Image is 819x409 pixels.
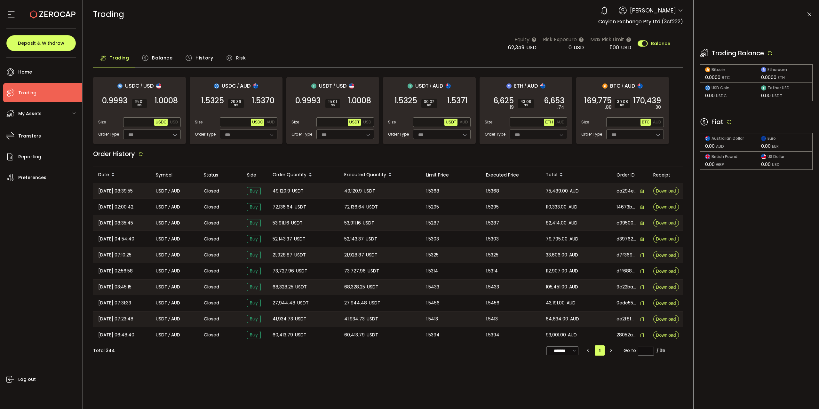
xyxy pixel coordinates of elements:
[767,86,790,90] span: Tether USD
[761,143,771,149] span: 0.00
[486,251,498,259] span: 1.5325
[204,268,219,274] span: Closed
[652,119,662,126] button: AUD
[616,316,637,322] span: ee2f8fee-18b5-4ec0-baea-c8f7682986c4
[570,187,579,195] span: AUD
[344,219,361,227] span: 53,911.16
[171,283,180,291] span: AUD
[767,68,787,72] span: Ethereum
[772,162,780,167] span: USD
[426,235,439,243] span: 1.5303
[656,333,676,337] span: Download
[195,51,213,64] span: History
[712,137,744,140] span: Australian Dollar
[653,331,679,339] button: Download
[266,120,274,124] span: AUD
[541,169,611,180] div: Total
[767,137,776,140] span: Euro
[156,299,167,307] span: USDT
[292,187,304,195] span: USDT
[349,83,354,89] img: usd_portfolio.svg
[616,204,637,210] span: 14673bb1-fdbb-487d-8050-782d8fe8972e
[616,188,637,194] span: ca294e53-befa-464e-8c6f-50e3c6d7a0b1
[93,9,124,20] span: Trading
[712,86,729,90] span: USD Coin
[291,219,303,227] span: USDT
[616,332,637,338] span: 28052a85-d388-4d69-a11b-9a59642d57c7
[521,100,531,104] span: 43.09
[581,119,589,125] span: Size
[18,41,64,45] span: Deposit & Withdraw
[655,104,661,111] em: .30
[546,187,568,195] span: 75,489.00
[546,267,567,275] span: 112,907.00
[294,251,306,259] span: USDT
[622,83,624,89] em: /
[408,83,413,89] img: usdt_portfolio.svg
[540,83,545,89] img: aud_portfolio.svg
[616,284,637,290] span: 9c22ba91-5651-4a25-8bd5-b374db5d627a
[240,82,250,90] span: AUD
[458,119,469,126] button: AUD
[366,235,377,243] span: USDT
[616,268,637,274] span: dff688d2-c391-48d0-ad1e-885d22879a08
[18,152,41,161] span: Reporting
[366,203,378,211] span: USDT
[204,300,219,306] span: Closed
[486,235,499,243] span: 1.5303
[485,119,492,125] span: Size
[424,104,434,107] i: BPS
[297,299,309,307] span: USDT
[156,83,161,89] img: usd_portfolio.svg
[156,187,167,195] span: USDT
[125,82,139,90] span: USDC
[156,235,167,243] span: USDT
[171,187,180,195] span: AUD
[251,119,264,126] button: USDC
[514,82,523,90] span: ETH
[336,82,346,90] span: USD
[446,120,456,124] span: USDT
[426,187,439,195] span: 1.5368
[171,251,180,259] span: AUD
[344,235,364,243] span: 52,143.37
[609,44,619,51] span: 500
[156,251,167,259] span: USDT
[581,131,602,137] span: Order Type
[348,119,361,126] button: USDT
[93,149,135,158] span: Order History
[366,251,378,259] span: USDT
[426,251,439,259] span: 1.5325
[653,267,679,275] button: Download
[656,221,676,225] span: Download
[18,131,41,141] span: Transfers
[252,120,263,124] span: USDC
[421,171,481,179] div: Limit Price
[168,299,170,307] em: /
[656,285,676,289] span: Download
[569,235,578,243] span: AUD
[616,236,637,242] span: d3976211-4451-4181-8673-e49ff87b4086
[653,219,679,227] button: Download
[610,82,621,90] span: BTC
[653,299,679,307] button: Download
[430,83,432,89] em: /
[98,235,134,243] span: [DATE] 04:54:40
[291,131,312,137] span: Order Type
[493,98,514,104] span: 6,625
[460,120,468,124] span: AUD
[506,83,512,89] img: eth_portfolio.svg
[722,75,730,80] span: BTC
[156,267,167,275] span: USDT
[168,187,170,195] em: /
[761,74,776,81] span: 0.0000
[446,83,451,89] img: aud_portfolio.svg
[653,283,679,291] button: Download
[98,131,119,137] span: Order Type
[168,235,170,243] em: /
[247,299,261,307] span: Buy
[344,299,367,307] span: 27,944.48
[171,267,180,275] span: AUD
[201,98,224,104] span: 1.5325
[569,219,577,227] span: AUD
